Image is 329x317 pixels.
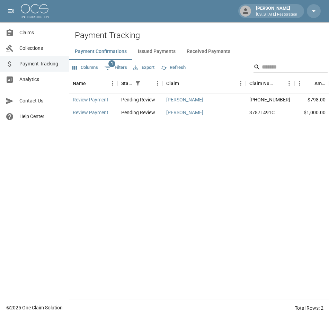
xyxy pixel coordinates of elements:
[121,96,155,103] div: Pending Review
[179,79,189,88] button: Sort
[249,109,275,116] div: 3787L491C
[253,5,300,17] div: [PERSON_NAME]
[71,62,100,73] button: Select columns
[294,74,329,93] div: Amount
[132,62,156,73] button: Export
[108,60,115,67] span: 1
[19,76,63,83] span: Analytics
[133,79,143,88] button: Show filters
[143,79,152,88] button: Sort
[235,78,246,89] button: Menu
[75,30,329,40] h2: Payment Tracking
[19,60,63,67] span: Payment Tracking
[294,106,329,119] div: $1,000.00
[21,4,48,18] img: ocs-logo-white-transparent.png
[284,78,294,89] button: Menu
[246,74,294,93] div: Claim Number
[69,43,329,60] div: dynamic tabs
[86,79,96,88] button: Sort
[152,78,163,89] button: Menu
[133,79,143,88] div: 1 active filter
[314,74,326,93] div: Amount
[132,43,181,60] button: Issued Payments
[254,62,328,74] div: Search
[19,113,63,120] span: Help Center
[73,96,108,103] a: Review Payment
[249,74,274,93] div: Claim Number
[118,74,163,93] div: Status
[121,74,133,93] div: Status
[256,12,297,18] p: [US_STATE] Restoration
[274,79,284,88] button: Sort
[294,78,305,89] button: Menu
[121,109,155,116] div: Pending Review
[19,29,63,36] span: Claims
[6,304,63,311] div: © 2025 One Claim Solution
[181,43,236,60] button: Received Payments
[294,93,329,106] div: $798.00
[159,62,187,73] button: Refresh
[103,62,129,73] button: Show filters
[166,74,179,93] div: Claim
[73,74,86,93] div: Name
[166,96,203,103] a: [PERSON_NAME]
[305,79,314,88] button: Sort
[73,109,108,116] a: Review Payment
[69,74,118,93] div: Name
[249,96,290,103] div: 01-009-115488
[19,45,63,52] span: Collections
[4,4,18,18] button: open drawer
[19,97,63,105] span: Contact Us
[163,74,246,93] div: Claim
[295,305,323,311] div: Total Rows: 2
[107,78,118,89] button: Menu
[166,109,203,116] a: [PERSON_NAME]
[69,43,132,60] button: Payment Confirmations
